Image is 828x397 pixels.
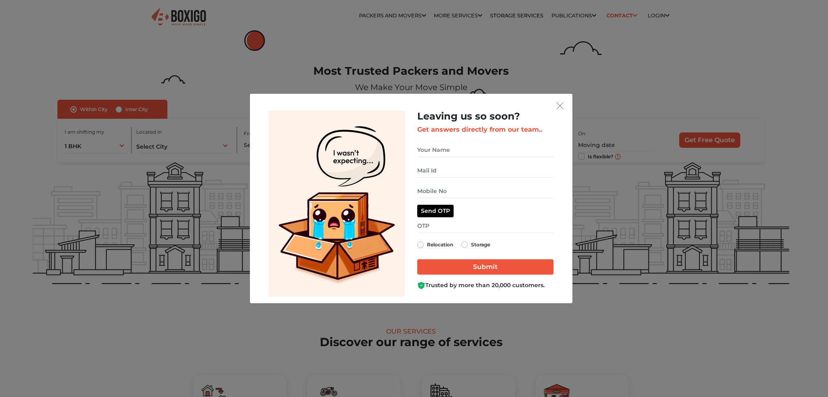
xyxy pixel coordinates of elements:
input: OTP [417,219,553,233]
input: Mail Id [417,164,553,178]
label: Relocation [427,240,453,250]
div: Trusted by more than 20,000 customers. [417,281,553,290]
img: Lead Welcome Image [268,111,405,297]
input: Mobile No [417,184,553,198]
img: exit [556,102,564,109]
button: Send OTP [417,205,454,217]
label: Storage [471,240,490,250]
input: Submit [417,259,553,275]
h3: Get answers directly from our team.. [417,126,553,133]
h2: Leaving us so soon? [417,111,553,122]
input: Your Name [417,143,553,157]
img: Boxigo Customer Shield [417,281,425,290]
